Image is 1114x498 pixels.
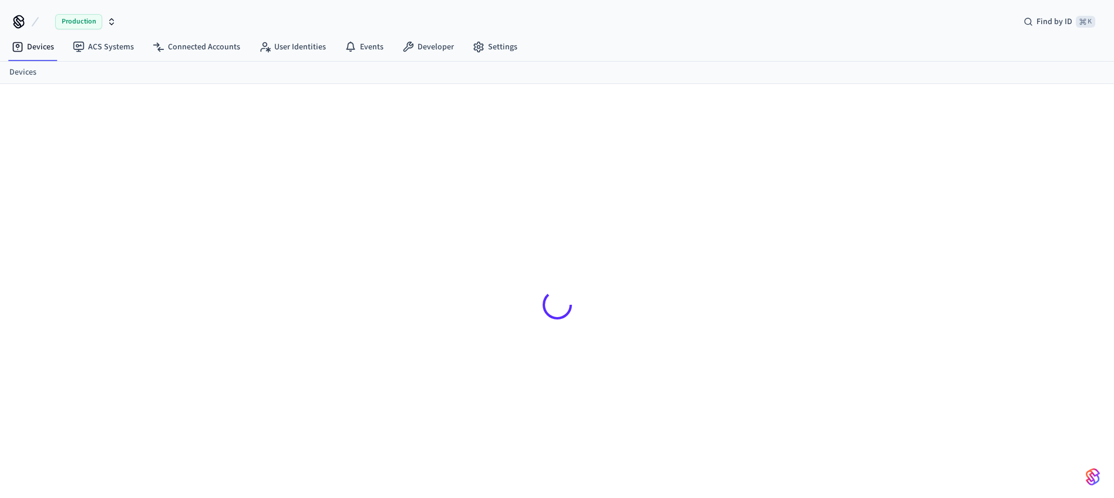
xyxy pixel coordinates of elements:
span: Find by ID [1036,16,1072,28]
a: Devices [9,66,36,79]
a: User Identities [250,36,335,58]
a: Developer [393,36,463,58]
img: SeamLogoGradient.69752ec5.svg [1086,467,1100,486]
a: Devices [2,36,63,58]
span: Production [55,14,102,29]
a: Events [335,36,393,58]
div: Find by ID⌘ K [1014,11,1105,32]
a: Connected Accounts [143,36,250,58]
span: ⌘ K [1076,16,1095,28]
a: Settings [463,36,527,58]
a: ACS Systems [63,36,143,58]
